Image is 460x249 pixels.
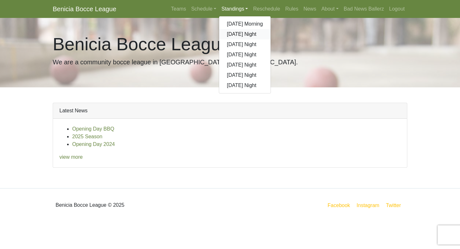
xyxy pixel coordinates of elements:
div: Benicia Bocce League © 2025 [48,194,230,217]
a: 2025 Season [72,134,102,139]
a: [DATE] Night [219,29,271,39]
div: Latest News [53,103,407,119]
p: We are a community bocce league in [GEOGRAPHIC_DATA], [GEOGRAPHIC_DATA]. [53,57,407,67]
div: Standings [219,16,271,93]
a: [DATE] Night [219,80,271,91]
a: News [301,3,319,15]
a: [DATE] Night [219,50,271,60]
a: view more [59,154,83,160]
a: Twitter [385,201,406,209]
a: [DATE] Night [219,60,271,70]
a: Benicia Bocce League [53,3,116,15]
a: About [319,3,341,15]
a: Facebook [326,201,351,209]
a: Standings [219,3,250,15]
a: Opening Day BBQ [72,126,114,132]
a: Rules [283,3,301,15]
a: Instagram [355,201,380,209]
a: Opening Day 2024 [72,141,115,147]
a: Logout [387,3,407,15]
a: [DATE] Morning [219,19,271,29]
a: Reschedule [250,3,283,15]
h1: Benicia Bocce League [53,33,407,55]
a: Bad News Ballerz [341,3,387,15]
a: Schedule [188,3,219,15]
a: [DATE] Night [219,39,271,50]
a: [DATE] Night [219,70,271,80]
a: Teams [168,3,188,15]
